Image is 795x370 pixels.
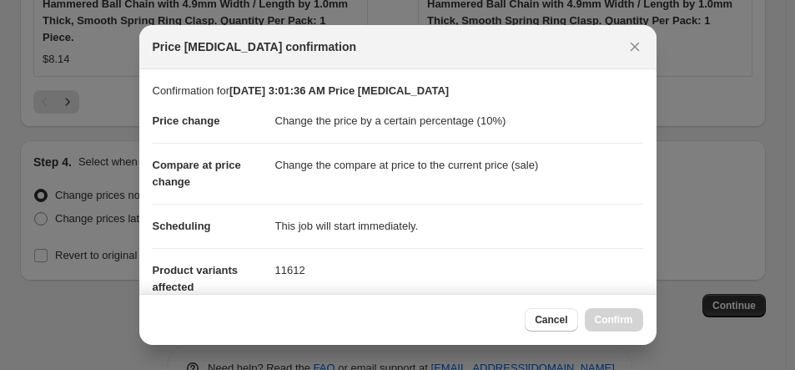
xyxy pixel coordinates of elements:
[275,143,643,187] dd: Change the compare at price to the current price (sale)
[275,99,643,143] dd: Change the price by a certain percentage (10%)
[153,83,643,99] p: Confirmation for
[525,308,577,332] button: Cancel
[275,204,643,248] dd: This job will start immediately.
[229,84,449,97] b: [DATE] 3:01:36 AM Price [MEDICAL_DATA]
[153,264,239,293] span: Product variants affected
[153,159,241,188] span: Compare at price change
[535,313,567,327] span: Cancel
[153,114,220,127] span: Price change
[153,220,211,232] span: Scheduling
[623,35,647,58] button: Close
[153,38,357,55] span: Price [MEDICAL_DATA] confirmation
[275,248,643,292] dd: 11612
